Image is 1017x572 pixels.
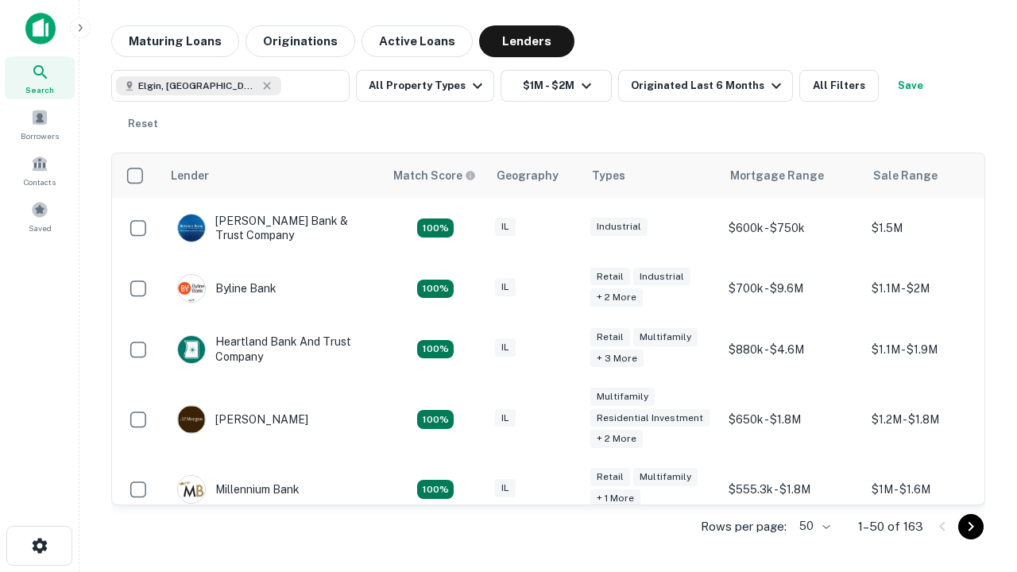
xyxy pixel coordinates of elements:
[730,166,824,185] div: Mortgage Range
[495,218,516,236] div: IL
[873,166,938,185] div: Sale Range
[721,459,864,520] td: $555.3k - $1.8M
[958,514,984,539] button: Go to next page
[384,153,487,198] th: Capitalize uses an advanced AI algorithm to match your search with the best lender. The match sco...
[25,83,54,96] span: Search
[592,166,625,185] div: Types
[590,350,644,368] div: + 3 more
[171,166,209,185] div: Lender
[864,459,1007,520] td: $1M - $1.6M
[393,167,476,184] div: Capitalize uses an advanced AI algorithm to match your search with the best lender. The match sco...
[864,198,1007,258] td: $1.5M
[29,222,52,234] span: Saved
[417,218,454,238] div: Matching Properties: 28, hasApolloMatch: undefined
[495,409,516,427] div: IL
[721,258,864,319] td: $700k - $9.6M
[118,108,168,140] button: Reset
[590,430,643,448] div: + 2 more
[177,475,300,504] div: Millennium Bank
[631,76,786,95] div: Originated Last 6 Months
[24,176,56,188] span: Contacts
[417,280,454,299] div: Matching Properties: 18, hasApolloMatch: undefined
[590,409,710,427] div: Residential Investment
[178,275,205,302] img: picture
[246,25,355,57] button: Originations
[177,405,308,434] div: [PERSON_NAME]
[590,328,630,346] div: Retail
[417,410,454,429] div: Matching Properties: 24, hasApolloMatch: undefined
[5,56,75,99] a: Search
[721,153,864,198] th: Mortgage Range
[864,153,1007,198] th: Sale Range
[417,340,454,359] div: Matching Properties: 20, hasApolloMatch: undefined
[799,70,879,102] button: All Filters
[178,336,205,363] img: picture
[938,445,1017,521] iframe: Chat Widget
[138,79,257,93] span: Elgin, [GEOGRAPHIC_DATA], [GEOGRAPHIC_DATA]
[177,274,276,303] div: Byline Bank
[858,517,923,536] p: 1–50 of 163
[495,338,516,357] div: IL
[177,334,368,363] div: Heartland Bank And Trust Company
[5,149,75,191] a: Contacts
[178,476,205,503] img: picture
[356,70,494,102] button: All Property Types
[161,153,384,198] th: Lender
[721,198,864,258] td: $600k - $750k
[495,278,516,296] div: IL
[633,268,690,286] div: Industrial
[590,388,655,406] div: Multifamily
[5,102,75,145] a: Borrowers
[5,195,75,238] a: Saved
[393,167,473,184] h6: Match Score
[721,319,864,379] td: $880k - $4.6M
[417,480,454,499] div: Matching Properties: 16, hasApolloMatch: undefined
[590,468,630,486] div: Retail
[178,214,205,242] img: picture
[501,70,612,102] button: $1M - $2M
[864,380,1007,460] td: $1.2M - $1.8M
[590,288,643,307] div: + 2 more
[362,25,473,57] button: Active Loans
[497,166,559,185] div: Geography
[582,153,721,198] th: Types
[590,218,648,236] div: Industrial
[885,70,936,102] button: Save your search to get updates of matches that match your search criteria.
[701,517,787,536] p: Rows per page:
[21,129,59,142] span: Borrowers
[721,380,864,460] td: $650k - $1.8M
[633,328,698,346] div: Multifamily
[590,489,640,508] div: + 1 more
[633,468,698,486] div: Multifamily
[864,319,1007,379] td: $1.1M - $1.9M
[178,406,205,433] img: picture
[479,25,574,57] button: Lenders
[618,70,793,102] button: Originated Last 6 Months
[590,268,630,286] div: Retail
[25,13,56,44] img: capitalize-icon.png
[111,25,239,57] button: Maturing Loans
[864,258,1007,319] td: $1.1M - $2M
[793,515,833,538] div: 50
[177,214,368,242] div: [PERSON_NAME] Bank & Trust Company
[495,479,516,497] div: IL
[487,153,582,198] th: Geography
